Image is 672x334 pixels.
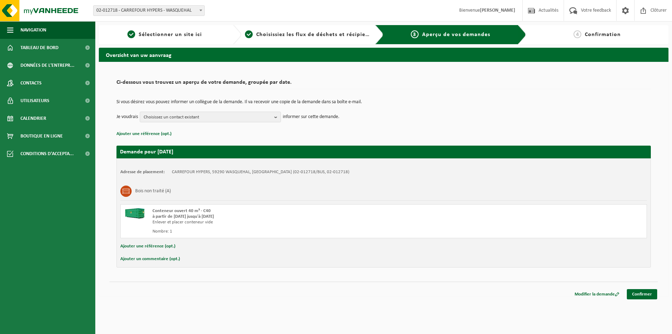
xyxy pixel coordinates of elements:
[152,209,211,213] span: Conteneur ouvert 40 m³ - C40
[20,110,46,127] span: Calendrier
[20,74,42,92] span: Contacts
[120,242,175,251] button: Ajouter une référence (opt.)
[245,30,253,38] span: 2
[152,229,412,234] div: Nombre: 1
[283,112,340,122] p: informer sur cette demande.
[20,21,46,39] span: Navigation
[99,48,668,61] h2: Overzicht van uw aanvraag
[480,8,515,13] strong: [PERSON_NAME]
[116,129,172,139] button: Ajouter une référence (opt.)
[152,214,214,219] strong: à partir de [DATE] jusqu'à [DATE]
[627,289,657,299] a: Confirmer
[116,100,651,105] p: Si vous désirez vous pouvez informer un collègue de la demande. Il va recevoir une copie de la de...
[120,254,180,264] button: Ajouter un commentaire (opt.)
[574,30,581,38] span: 4
[116,112,138,122] p: Je voudrais
[152,219,412,225] div: Enlever et placer conteneur vide
[245,30,370,39] a: 2Choisissiez les flux de déchets et récipients
[127,30,135,38] span: 1
[20,39,59,57] span: Tableau de bord
[116,80,651,89] h2: Ci-dessous vous trouvez un aperçu de votre demande, groupée par date.
[135,186,171,197] h3: Bois non traité (A)
[20,92,49,110] span: Utilisateurs
[256,32,374,37] span: Choisissiez les flux de déchets et récipients
[172,169,349,175] td: CARREFOUR HYPERS, 59290 WASQUEHAL, [GEOGRAPHIC_DATA] (02-012718/BUS, 02-012718)
[20,57,74,74] span: Données de l'entrepr...
[422,32,490,37] span: Aperçu de vos demandes
[139,32,202,37] span: Sélectionner un site ici
[144,112,271,123] span: Choisissez un contact existant
[94,6,204,16] span: 02-012718 - CARREFOUR HYPERS - WASQUEHAL
[20,145,74,163] span: Conditions d'accepta...
[140,112,281,122] button: Choisissez un contact existant
[120,170,165,174] strong: Adresse de placement:
[93,5,205,16] span: 02-012718 - CARREFOUR HYPERS - WASQUEHAL
[569,289,625,299] a: Modifier la demande
[411,30,419,38] span: 3
[585,32,621,37] span: Confirmation
[120,149,173,155] strong: Demande pour [DATE]
[20,127,63,145] span: Boutique en ligne
[102,30,227,39] a: 1Sélectionner un site ici
[124,208,145,219] img: HK-XC-40-GN-00.png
